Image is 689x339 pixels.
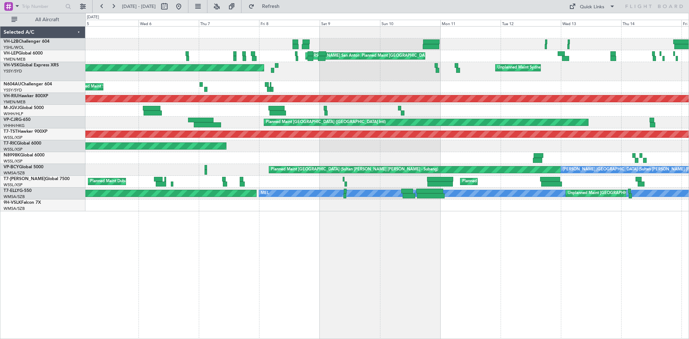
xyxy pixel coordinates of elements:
[4,165,19,169] span: VP-BCY
[4,177,45,181] span: T7-[PERSON_NAME]
[4,159,23,164] a: WSSL/XSP
[4,135,23,140] a: WSSL/XSP
[245,1,288,12] button: Refresh
[122,3,156,10] span: [DATE] - [DATE]
[501,20,561,26] div: Tue 12
[4,153,20,157] span: N8998K
[4,182,23,188] a: WSSL/XSP
[320,20,380,26] div: Sat 9
[380,20,440,26] div: Sun 10
[497,62,586,73] div: Unplanned Maint Sydney ([PERSON_NAME] Intl)
[561,20,621,26] div: Wed 13
[4,82,52,86] a: N604AUChallenger 604
[4,177,70,181] a: T7-[PERSON_NAME]Global 7500
[4,194,25,199] a: WMSA/SZB
[4,99,25,105] a: YMEN/MEB
[4,141,17,146] span: T7-RIC
[4,118,31,122] a: VP-CJRG-650
[199,20,259,26] div: Thu 7
[4,201,41,205] a: 9H-VSLKFalcon 7X
[78,20,139,26] div: Tue 5
[440,20,501,26] div: Mon 11
[4,130,47,134] a: T7-TSTHawker 900XP
[22,1,63,12] input: Trip Number
[4,39,19,44] span: VH-L2B
[4,147,23,152] a: WSSL/XSP
[4,106,19,110] span: M-JGVJ
[4,57,25,62] a: YMEN/MEB
[4,51,43,56] a: VH-LEPGlobal 6000
[4,206,25,211] a: WMSA/SZB
[271,164,438,175] div: Planned Maint [GEOGRAPHIC_DATA] (Sultan [PERSON_NAME] [PERSON_NAME] - Subang)
[580,4,604,11] div: Quick Links
[266,117,386,128] div: Planned Maint [GEOGRAPHIC_DATA] ([GEOGRAPHIC_DATA] Intl)
[4,111,23,117] a: WIHH/HLP
[4,189,19,193] span: T7-ELLY
[621,20,681,26] div: Thu 14
[4,123,25,128] a: VHHH/HKG
[4,82,21,86] span: N604AU
[4,45,24,50] a: YSHL/WOL
[256,4,286,9] span: Refresh
[4,153,44,157] a: N8998KGlobal 6000
[4,94,18,98] span: VH-RIU
[259,20,319,26] div: Fri 8
[4,189,32,193] a: T7-ELLYG-550
[261,188,269,199] div: MEL
[4,201,21,205] span: 9H-VSLK
[19,17,76,22] span: All Aircraft
[462,176,575,187] div: Planned Maint [GEOGRAPHIC_DATA] ([GEOGRAPHIC_DATA])
[4,106,44,110] a: M-JGVJGlobal 5000
[4,88,22,93] a: YSSY/SYD
[4,94,48,98] a: VH-RIUHawker 800XP
[362,51,499,61] div: Planned Maint [GEOGRAPHIC_DATA] ([GEOGRAPHIC_DATA] International)
[4,63,59,67] a: VH-VSKGlobal Express XRS
[4,130,18,134] span: T7-TST
[308,51,396,61] div: [PERSON_NAME] San Antonio (San Antonio Intl)
[4,165,43,169] a: VP-BCYGlobal 5000
[139,20,199,26] div: Wed 6
[4,141,41,146] a: T7-RICGlobal 6000
[90,176,161,187] div: Planned Maint Dubai (Al Maktoum Intl)
[87,14,99,20] div: [DATE]
[4,51,18,56] span: VH-LEP
[4,118,18,122] span: VP-CJR
[4,39,50,44] a: VH-L2BChallenger 604
[566,1,619,12] button: Quick Links
[4,170,25,176] a: WMSA/SZB
[8,14,78,25] button: All Aircraft
[4,63,19,67] span: VH-VSK
[4,69,22,74] a: YSSY/SYD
